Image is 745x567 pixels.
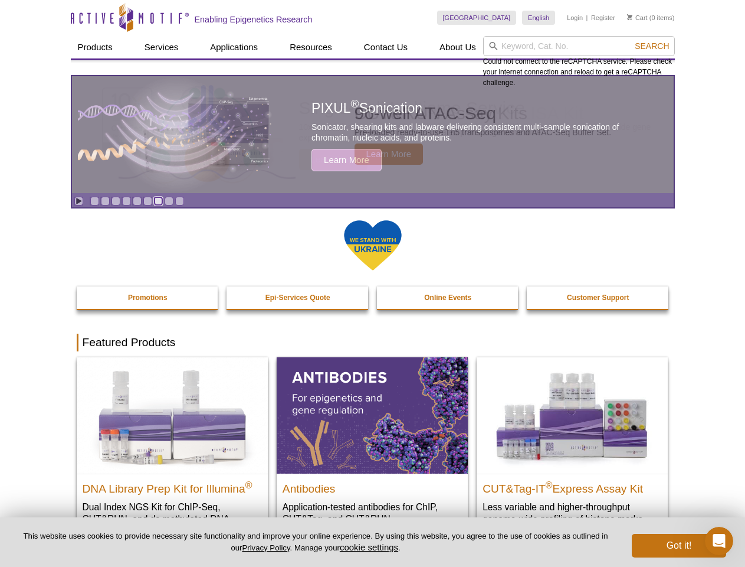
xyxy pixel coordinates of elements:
a: Go to slide 7 [154,197,163,206]
a: Promotions [77,286,219,309]
span: Search [635,41,669,51]
li: (0 items) [627,11,675,25]
strong: Customer Support [567,294,629,302]
strong: Online Events [424,294,471,302]
h2: Featured Products [77,334,669,351]
a: English [522,11,555,25]
a: Contact Us [357,36,415,58]
a: Cart [627,14,648,22]
a: Toggle autoplay [74,197,83,206]
h2: Enabling Epigenetics Research [195,14,313,25]
a: Go to slide 5 [133,197,142,206]
img: DNA Library Prep Kit for Illumina [77,357,268,473]
a: CUT&Tag-IT® Express Assay Kit CUT&Tag-IT®Express Assay Kit Less variable and higher-throughput ge... [477,357,668,536]
img: All Antibodies [277,357,468,473]
a: Products [71,36,120,58]
a: Go to slide 8 [165,197,173,206]
a: Go to slide 2 [101,197,110,206]
a: Go to slide 3 [111,197,120,206]
h2: DNA Library Prep Kit for Illumina [83,477,262,495]
iframe: Intercom live chat [705,527,733,555]
sup: ® [245,480,252,490]
img: CUT&Tag-IT® Express Assay Kit [477,357,668,473]
li: | [586,11,588,25]
a: [GEOGRAPHIC_DATA] [437,11,517,25]
a: Customer Support [527,286,669,309]
a: Go to slide 1 [90,197,99,206]
p: Less variable and higher-throughput genome-wide profiling of histone marks​. [483,501,662,525]
a: Privacy Policy [242,543,290,552]
p: This website uses cookies to provide necessary site functionality and improve your online experie... [19,531,612,553]
a: Go to slide 4 [122,197,131,206]
a: About Us [432,36,483,58]
a: Go to slide 9 [175,197,184,206]
strong: Epi-Services Quote [265,294,330,302]
input: Keyword, Cat. No. [483,36,675,56]
a: Login [567,14,583,22]
p: Application-tested antibodies for ChIP, CUT&Tag, and CUT&RUN. [283,501,462,525]
a: Register [591,14,615,22]
button: cookie settings [340,542,398,552]
h2: Antibodies [283,477,462,495]
img: Your Cart [627,14,632,20]
sup: ® [546,480,553,490]
button: Search [631,41,672,51]
img: We Stand With Ukraine [343,219,402,272]
a: Go to slide 6 [143,197,152,206]
strong: Promotions [128,294,168,302]
a: All Antibodies Antibodies Application-tested antibodies for ChIP, CUT&Tag, and CUT&RUN. [277,357,468,536]
h2: CUT&Tag-IT Express Assay Kit [483,477,662,495]
a: Resources [283,36,339,58]
a: Online Events [377,286,520,309]
a: Services [137,36,186,58]
a: Epi-Services Quote [227,286,369,309]
button: Got it! [632,534,726,558]
p: Dual Index NGS Kit for ChIP-Seq, CUT&RUN, and ds methylated DNA assays. [83,501,262,537]
a: DNA Library Prep Kit for Illumina DNA Library Prep Kit for Illumina® Dual Index NGS Kit for ChIP-... [77,357,268,548]
div: Could not connect to the reCAPTCHA service. Please check your internet connection and reload to g... [483,36,675,88]
a: Applications [203,36,265,58]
